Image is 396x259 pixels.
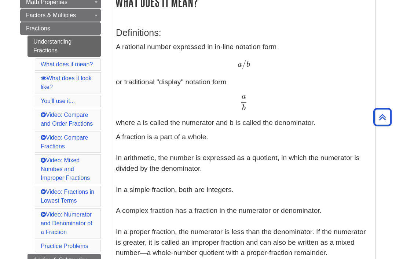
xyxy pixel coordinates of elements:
a: What does it look like? [41,75,92,90]
a: Back to Top [371,112,394,122]
p: A rational number expressed in in-line notation form or traditional "display" notation form where... [116,42,372,128]
a: Video: Numerator and Denominator of a Fraction [41,211,92,235]
a: Video: Fractions in Lowest Terms [41,189,94,204]
a: Factors & Multiples [20,9,101,22]
h3: Definitions: [116,27,372,38]
a: What does it mean? [41,61,93,67]
a: Fractions [20,22,101,35]
span: / [242,59,246,69]
span: a [242,92,246,100]
a: Video: Mixed Numbes and Improper Fractions [41,157,90,181]
span: a [238,60,242,69]
a: Video: Compare and Order Fractions [41,112,93,127]
a: Practice Problems [41,243,88,249]
a: Understanding Fractions [27,36,101,57]
span: b [242,104,246,112]
span: Factors & Multiples [26,12,76,18]
a: Video: Compare Fractions [41,134,88,149]
span: b [246,60,250,69]
span: Fractions [26,25,50,32]
a: You'll use it... [41,98,75,104]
